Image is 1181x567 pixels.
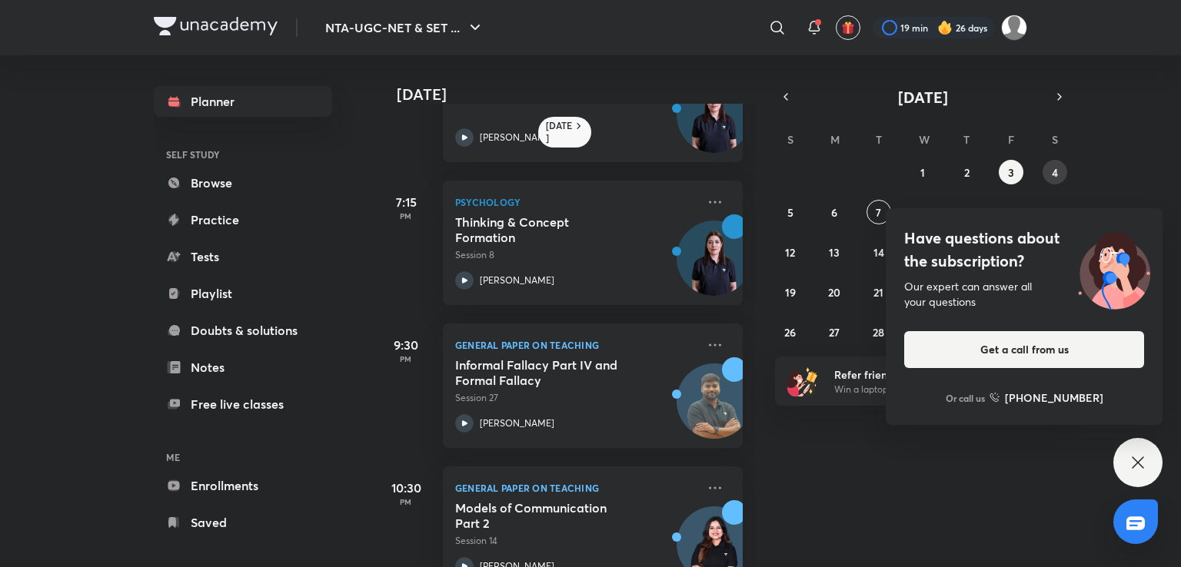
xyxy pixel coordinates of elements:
[375,211,437,220] p: PM
[784,325,796,340] abbr: October 26, 2025
[154,315,332,346] a: Doubts & solutions
[999,160,1023,184] button: October 3, 2025
[677,229,751,303] img: Avatar
[480,416,554,430] p: [PERSON_NAME]
[797,86,1049,108] button: [DATE]
[455,534,697,548] p: Session 14
[831,205,837,220] abbr: October 6, 2025
[1008,132,1014,147] abbr: Friday
[455,391,697,405] p: Session 27
[1043,200,1067,224] button: October 11, 2025
[920,165,925,180] abbr: October 1, 2025
[785,285,796,300] abbr: October 19, 2025
[828,285,840,300] abbr: October 20, 2025
[946,391,985,405] p: Or call us
[830,132,840,147] abbr: Monday
[778,280,803,304] button: October 19, 2025
[154,278,332,309] a: Playlist
[954,200,979,224] button: October 9, 2025
[778,240,803,264] button: October 12, 2025
[154,389,332,419] a: Free live classes
[876,205,881,220] abbr: October 7, 2025
[455,357,647,388] h5: Informal Fallacy Part IV and Formal Fallacy
[154,204,332,235] a: Practice
[867,240,891,264] button: October 14, 2025
[375,336,437,354] h5: 9:30
[154,470,332,501] a: Enrollments
[785,245,795,260] abbr: October 12, 2025
[375,193,437,211] h5: 7:15
[455,479,697,497] p: General Paper on Teaching
[873,325,884,340] abbr: October 28, 2025
[154,352,332,383] a: Notes
[898,87,948,108] span: [DATE]
[910,200,935,224] button: October 8, 2025
[1052,165,1058,180] abbr: October 4, 2025
[904,331,1144,368] button: Get a call from us
[876,132,882,147] abbr: Tuesday
[154,141,332,167] h6: SELF STUDY
[919,132,930,147] abbr: Wednesday
[1052,132,1058,147] abbr: Saturday
[910,160,935,184] button: October 1, 2025
[834,366,1023,383] h6: Refer friends
[375,497,437,506] p: PM
[154,444,332,470] h6: ME
[397,85,758,104] h4: [DATE]
[834,383,1023,396] p: Win a laptop, vouchers & more
[375,479,437,497] h5: 10:30
[375,354,437,363] p: PM
[455,214,647,245] h5: Thinking & Concept Formation
[677,86,751,160] img: Avatar
[154,17,278,39] a: Company Logo
[480,131,554,144] p: [PERSON_NAME]
[1005,205,1016,220] abbr: October 10, 2025
[455,500,647,531] h5: Models of Communication Part 2
[455,193,697,211] p: Psychology
[937,20,953,35] img: streak
[867,280,891,304] button: October 21, 2025
[1050,205,1060,220] abbr: October 11, 2025
[920,205,926,220] abbr: October 8, 2025
[787,205,793,220] abbr: October 5, 2025
[904,279,1144,310] div: Our expert can answer all your questions
[787,366,818,396] img: referral
[316,12,494,43] button: NTA-UGC-NET & SET ...
[1043,160,1067,184] button: October 4, 2025
[1005,390,1103,406] h6: [PHONE_NUMBER]
[999,200,1023,224] button: October 10, 2025
[154,86,332,117] a: Planner
[963,132,970,147] abbr: Thursday
[873,245,884,260] abbr: October 14, 2025
[154,507,332,538] a: Saved
[822,280,847,304] button: October 20, 2025
[867,320,891,344] button: October 28, 2025
[455,336,697,354] p: General Paper on Teaching
[904,227,1144,273] h4: Have questions about the subscription?
[964,165,970,180] abbr: October 2, 2025
[1066,227,1163,310] img: ttu_illustration_new.svg
[822,240,847,264] button: October 13, 2025
[154,17,278,35] img: Company Logo
[822,320,847,344] button: October 27, 2025
[778,200,803,224] button: October 5, 2025
[480,274,554,287] p: [PERSON_NAME]
[873,285,883,300] abbr: October 21, 2025
[963,205,970,220] abbr: October 9, 2025
[829,325,840,340] abbr: October 27, 2025
[841,21,855,35] img: avatar
[867,200,891,224] button: October 7, 2025
[990,390,1103,406] a: [PHONE_NUMBER]
[829,245,840,260] abbr: October 13, 2025
[455,248,697,262] p: Session 8
[778,320,803,344] button: October 26, 2025
[787,132,793,147] abbr: Sunday
[836,15,860,40] button: avatar
[154,241,332,272] a: Tests
[546,120,573,144] h6: [DATE]
[1001,15,1027,41] img: Atia khan
[154,167,332,198] a: Browse
[1008,165,1014,180] abbr: October 3, 2025
[954,160,979,184] button: October 2, 2025
[822,200,847,224] button: October 6, 2025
